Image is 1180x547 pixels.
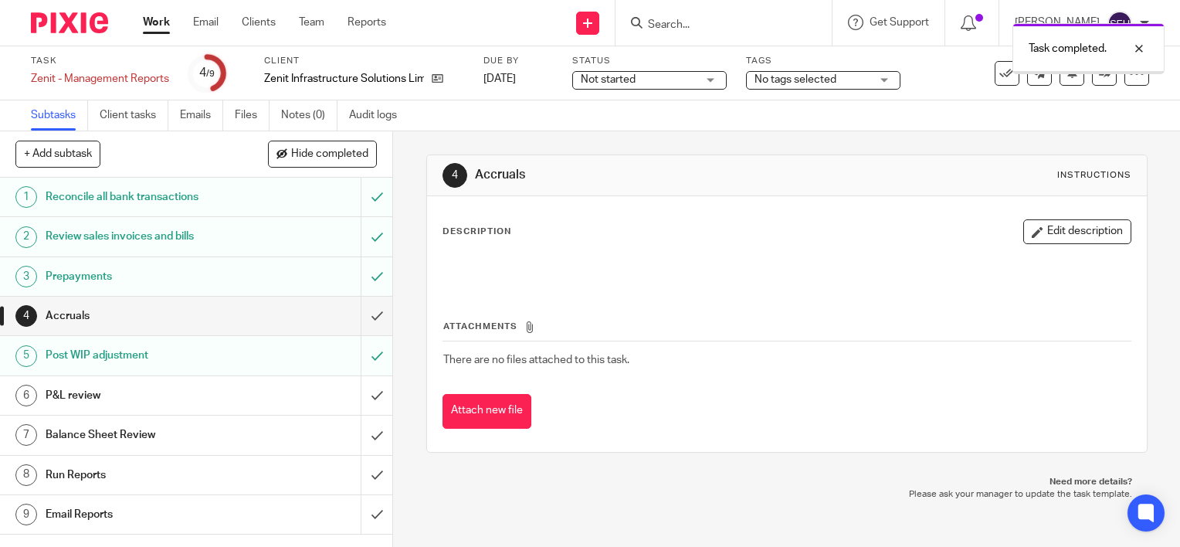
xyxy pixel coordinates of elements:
[348,15,386,30] a: Reports
[15,424,37,446] div: 7
[31,12,108,33] img: Pixie
[46,384,246,407] h1: P&L review
[264,55,464,67] label: Client
[1107,11,1132,36] img: svg%3E
[15,385,37,406] div: 6
[443,355,629,365] span: There are no files attached to this task.
[46,503,246,526] h1: Email Reports
[46,344,246,367] h1: Post WIP adjustment
[483,55,553,67] label: Due by
[31,100,88,131] a: Subtasks
[299,15,324,30] a: Team
[281,100,337,131] a: Notes (0)
[15,266,37,287] div: 3
[180,100,223,131] a: Emails
[442,394,531,429] button: Attach new file
[15,305,37,327] div: 4
[199,64,215,82] div: 4
[1029,41,1107,56] p: Task completed.
[349,100,409,131] a: Audit logs
[193,15,219,30] a: Email
[572,55,727,67] label: Status
[46,225,246,248] h1: Review sales invoices and bills
[475,167,819,183] h1: Accruals
[46,265,246,288] h1: Prepayments
[1057,169,1131,182] div: Instructions
[443,322,517,331] span: Attachments
[754,74,836,85] span: No tags selected
[46,423,246,447] h1: Balance Sheet Review
[264,71,424,87] p: Zenit Infrastructure Solutions Limited
[15,345,37,367] div: 5
[46,304,246,328] h1: Accruals
[46,464,246,487] h1: Run Reports
[46,185,246,209] h1: Reconcile all bank transactions
[442,163,467,188] div: 4
[235,100,270,131] a: Files
[242,15,276,30] a: Clients
[581,74,636,85] span: Not started
[15,464,37,486] div: 8
[100,100,168,131] a: Client tasks
[442,476,1132,488] p: Need more details?
[442,488,1132,501] p: Please ask your manager to update the task template.
[483,73,516,84] span: [DATE]
[442,226,511,238] p: Description
[31,71,169,87] div: Zenit - Management Reports
[291,148,368,161] span: Hide completed
[15,504,37,525] div: 9
[15,141,100,167] button: + Add subtask
[15,186,37,208] div: 1
[143,15,170,30] a: Work
[206,70,215,78] small: /9
[31,55,169,67] label: Task
[1023,219,1131,244] button: Edit description
[268,141,377,167] button: Hide completed
[15,226,37,248] div: 2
